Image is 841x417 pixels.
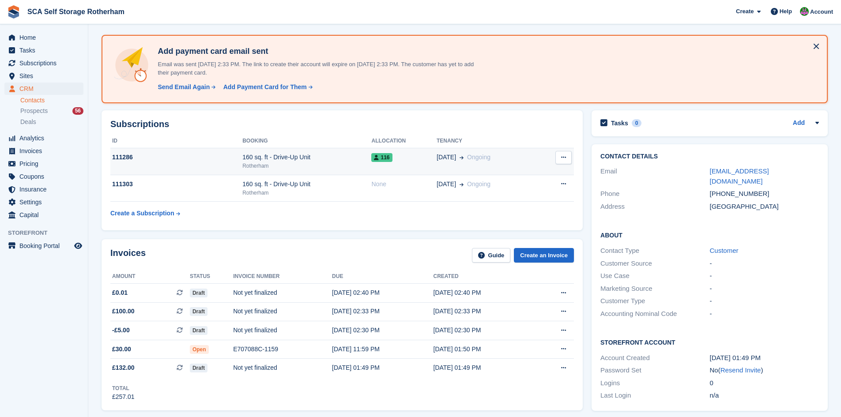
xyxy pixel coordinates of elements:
[332,307,433,316] div: [DATE] 02:33 PM
[371,180,437,189] div: None
[190,364,207,372] span: Draft
[600,296,709,306] div: Customer Type
[242,180,371,189] div: 160 sq. ft - Drive-Up Unit
[110,270,190,284] th: Amount
[332,345,433,354] div: [DATE] 11:59 PM
[110,153,242,162] div: 111286
[371,153,392,162] span: 116
[190,345,209,354] span: Open
[110,205,180,222] a: Create a Subscription
[467,180,490,188] span: Ongoing
[19,145,72,157] span: Invoices
[158,83,210,92] div: Send Email Again
[472,248,511,263] a: Guide
[600,246,709,256] div: Contact Type
[110,248,146,263] h2: Invoices
[190,270,233,284] th: Status
[710,365,819,376] div: No
[710,259,819,269] div: -
[242,189,371,197] div: Rotherham
[4,170,83,183] a: menu
[112,307,135,316] span: £100.00
[112,288,128,297] span: £0.01
[600,284,709,294] div: Marketing Source
[434,288,535,297] div: [DATE] 02:40 PM
[233,307,332,316] div: Not yet finalized
[710,202,819,212] div: [GEOGRAPHIC_DATA]
[332,363,433,372] div: [DATE] 01:49 PM
[19,31,72,44] span: Home
[800,7,809,16] img: Sarah Race
[190,307,207,316] span: Draft
[73,240,83,251] a: Preview store
[154,46,485,56] h4: Add payment card email sent
[514,248,574,263] a: Create an Invoice
[4,240,83,252] a: menu
[600,271,709,281] div: Use Case
[4,57,83,69] a: menu
[20,96,83,105] a: Contacts
[718,366,763,374] span: ( )
[19,240,72,252] span: Booking Portal
[600,338,819,346] h2: Storefront Account
[600,391,709,401] div: Last Login
[371,134,437,148] th: Allocation
[4,70,83,82] a: menu
[242,134,371,148] th: Booking
[437,134,539,148] th: Tenancy
[190,289,207,297] span: Draft
[20,106,83,116] a: Prospects 56
[233,345,332,354] div: E707088C-1159
[600,189,709,199] div: Phone
[220,83,313,92] a: Add Payment Card for Them
[600,166,709,186] div: Email
[72,107,83,115] div: 56
[710,189,819,199] div: [PHONE_NUMBER]
[112,345,131,354] span: £30.00
[24,4,128,19] a: SCA Self Storage Rotherham
[467,154,490,161] span: Ongoing
[233,288,332,297] div: Not yet finalized
[19,44,72,56] span: Tasks
[710,391,819,401] div: n/a
[600,230,819,239] h2: About
[600,309,709,319] div: Accounting Nominal Code
[710,247,739,254] a: Customer
[780,7,792,16] span: Help
[4,132,83,144] a: menu
[19,132,72,144] span: Analytics
[434,363,535,372] div: [DATE] 01:49 PM
[332,270,433,284] th: Due
[600,353,709,363] div: Account Created
[233,326,332,335] div: Not yet finalized
[4,31,83,44] a: menu
[4,158,83,170] a: menu
[4,209,83,221] a: menu
[434,307,535,316] div: [DATE] 02:33 PM
[20,118,36,126] span: Deals
[242,153,371,162] div: 160 sq. ft - Drive-Up Unit
[112,392,135,402] div: £257.01
[434,345,535,354] div: [DATE] 01:50 PM
[110,134,242,148] th: ID
[710,378,819,388] div: 0
[20,107,48,115] span: Prospects
[110,119,574,129] h2: Subscriptions
[710,167,769,185] a: [EMAIL_ADDRESS][DOMAIN_NAME]
[332,288,433,297] div: [DATE] 02:40 PM
[632,119,642,127] div: 0
[110,209,174,218] div: Create a Subscription
[793,118,805,128] a: Add
[154,60,485,77] p: Email was sent [DATE] 2:33 PM. The link to create their account will expire on [DATE] 2:33 PM. Th...
[19,183,72,195] span: Insurance
[19,196,72,208] span: Settings
[4,145,83,157] a: menu
[736,7,754,16] span: Create
[20,117,83,127] a: Deals
[4,44,83,56] a: menu
[710,284,819,294] div: -
[19,57,72,69] span: Subscriptions
[4,196,83,208] a: menu
[4,83,83,95] a: menu
[710,271,819,281] div: -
